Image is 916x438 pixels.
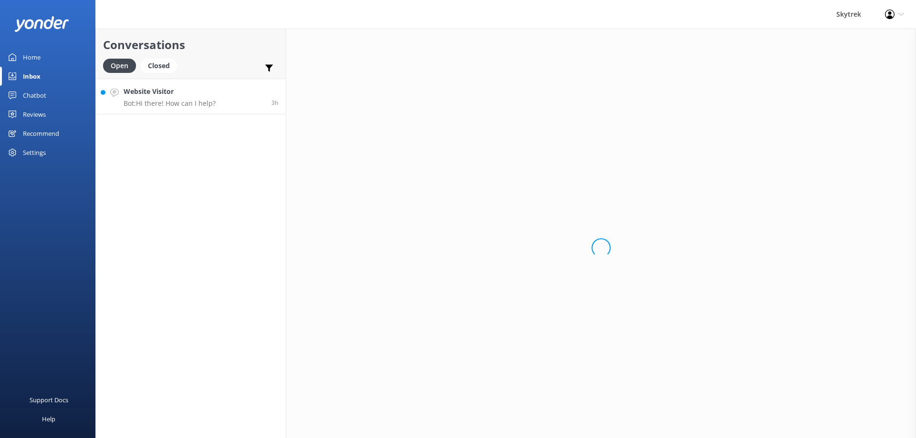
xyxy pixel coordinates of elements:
[141,59,177,73] div: Closed
[124,99,216,108] p: Bot: Hi there! How can I help?
[23,143,46,162] div: Settings
[23,105,46,124] div: Reviews
[30,390,68,409] div: Support Docs
[14,16,69,32] img: yonder-white-logo.png
[23,86,46,105] div: Chatbot
[23,48,41,67] div: Home
[124,86,216,97] h4: Website Visitor
[103,59,136,73] div: Open
[96,79,286,114] a: Website VisitorBot:Hi there! How can I help?3h
[141,60,182,71] a: Closed
[23,67,41,86] div: Inbox
[103,36,279,54] h2: Conversations
[271,99,279,107] span: Sep 28 2025 03:41pm (UTC +13:00) Pacific/Auckland
[42,409,55,428] div: Help
[23,124,59,143] div: Recommend
[103,60,141,71] a: Open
